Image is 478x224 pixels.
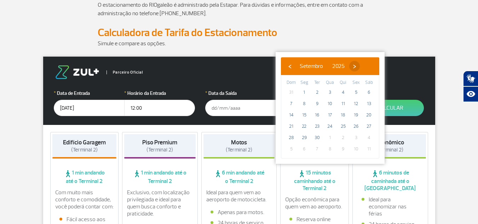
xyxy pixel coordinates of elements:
[54,65,100,79] img: logo-zul.png
[363,143,375,155] span: 11
[286,109,297,121] span: 14
[300,63,323,70] span: Setembro
[205,90,276,97] label: Data da Saída
[54,90,125,97] label: Data de Entrada
[231,139,247,146] strong: Motos
[299,121,310,132] span: 22
[362,79,375,87] th: weekday
[350,121,362,132] span: 26
[286,143,297,155] span: 5
[349,61,360,71] button: ›
[311,121,323,132] span: 23
[338,143,349,155] span: 9
[355,169,426,192] span: 6 minutos de caminhada até o [GEOGRAPHIC_DATA]
[363,109,375,121] span: 20
[106,70,143,74] span: Parceiro Oficial
[54,100,125,116] input: dd/mm/aaaa
[299,132,310,143] span: 29
[338,109,349,121] span: 18
[363,132,375,143] span: 4
[286,98,297,109] span: 7
[350,132,362,143] span: 3
[311,143,323,155] span: 7
[377,147,403,153] span: (Terminal 2)
[124,169,196,185] span: 1 min andando até o Terminal 2
[146,147,173,153] span: (Terminal 2)
[463,86,478,102] button: Abrir recursos assistivos.
[350,143,362,155] span: 10
[286,121,297,132] span: 21
[324,79,337,87] th: weekday
[363,98,375,109] span: 13
[299,143,310,155] span: 6
[324,98,336,109] span: 10
[324,143,336,155] span: 8
[463,71,478,102] div: Plugin de acessibilidade da Hand Talk.
[98,1,381,18] p: O estacionamento do RIOgaleão é administrado pela Estapar. Para dúvidas e informações, entre em c...
[285,196,344,210] p: Opção econômica para quem vem ao aeroporto.
[328,61,349,71] button: 2025
[357,100,424,116] button: Calcular
[276,52,385,164] bs-datepicker-container: calendar
[211,209,268,216] li: Apenas para motos.
[338,132,349,143] span: 2
[205,100,276,116] input: dd/mm/aaaa
[338,121,349,132] span: 25
[338,98,349,109] span: 11
[332,63,345,70] span: 2025
[299,98,310,109] span: 8
[338,87,349,98] span: 4
[284,62,360,69] bs-datepicker-navigation-view: ​ ​ ​
[324,121,336,132] span: 24
[350,87,362,98] span: 5
[127,189,193,217] p: Exclusivo, com localização privilegiada e ideal para quem busca conforto e praticidade.
[282,169,347,192] span: 15 minutos caminhando até o Terminal 2
[206,189,272,203] p: Ideal para quem vem ao aeroporto de motocicleta.
[52,169,117,185] span: 1 min andando até o Terminal 2
[98,26,381,39] h2: Calculadora de Tarifa do Estacionamento
[284,61,295,71] button: ‹
[350,109,362,121] span: 19
[285,79,298,87] th: weekday
[298,79,311,87] th: weekday
[311,79,324,87] th: weekday
[299,87,310,98] span: 1
[350,98,362,109] span: 12
[311,109,323,121] span: 16
[98,39,381,48] p: Simule e compare as opções.
[324,132,336,143] span: 1
[311,87,323,98] span: 2
[463,71,478,86] button: Abrir tradutor de língua de sinais.
[55,189,114,210] p: Com muito mais conforto e comodidade, você poderá contar com:
[324,109,336,121] span: 17
[71,147,98,153] span: (Terminal 2)
[142,139,177,146] strong: Piso Premium
[350,79,363,87] th: weekday
[311,98,323,109] span: 9
[295,61,328,71] button: Setembro
[363,121,375,132] span: 27
[299,109,310,121] span: 15
[324,87,336,98] span: 3
[289,216,340,223] li: Reserva online
[363,87,375,98] span: 6
[311,132,323,143] span: 30
[124,90,195,97] label: Horário da Entrada
[376,139,404,146] strong: Econômico
[286,87,297,98] span: 31
[336,79,350,87] th: weekday
[124,100,195,116] input: hh:mm
[286,132,297,143] span: 28
[63,139,106,146] strong: Edifício Garagem
[362,196,419,217] li: Ideal para economizar nas férias
[226,147,252,153] span: (Terminal 2)
[203,169,275,185] span: 6 min andando até o Terminal 2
